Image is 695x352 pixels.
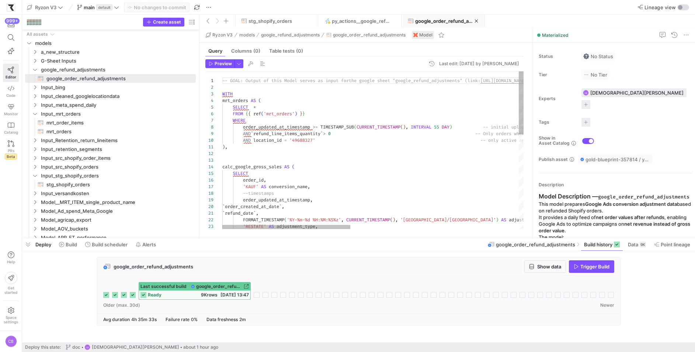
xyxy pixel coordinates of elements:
[84,4,95,10] span: main
[539,135,570,146] span: Show in Asset Catalog
[235,15,318,27] button: stg_shopify_orders
[501,217,506,223] span: AS
[6,93,15,98] span: Code
[243,190,274,196] span: --timestamps
[191,284,249,289] a: google_order_refund_adjustments
[96,4,112,10] span: default
[583,53,589,59] img: No status
[243,184,258,190] span: 'KAUF'
[333,32,406,38] span: google_order_refund_adjustments
[4,130,18,134] span: Catalog
[84,344,90,350] div: CB
[27,32,48,37] div: All assets
[201,292,218,298] span: 9K rows
[205,223,213,230] div: 23
[166,317,190,322] span: Failure rate
[205,217,213,223] div: 22
[3,269,19,298] button: Getstarted
[64,342,220,352] button: docCB[DEMOGRAPHIC_DATA][PERSON_NAME]about 1 hour ago
[205,97,213,104] div: 4
[6,260,15,264] span: Help
[243,217,284,223] span: FORMAT_TIMESTAMP
[295,111,297,117] span: )
[35,39,195,47] span: models
[287,217,341,223] span: '%Y-%m-%d %H:%M:%S%z'
[41,66,195,74] span: google_refund_adjustments
[75,3,121,12] button: maindefault
[307,184,310,190] span: ,
[320,131,323,137] span: `
[25,47,196,56] div: Press SPACE to select this row.
[25,189,196,198] div: Press SPACE to select this row.
[25,136,196,145] div: Press SPACE to select this row.
[395,217,398,223] span: ,
[320,124,354,130] span: TIMESTAMP_SUB
[315,223,318,229] span: ,
[41,189,195,198] span: Input_versandkosten
[153,20,181,25] span: Create asset
[222,91,233,97] span: WITH
[225,204,279,210] span: order_created_at_date
[25,171,196,180] div: Press SPACE to select this row.
[72,345,80,350] span: doc
[148,292,161,298] span: ready
[222,144,225,150] span: )
[46,119,187,127] span: mrt_order_items​​​​​​​​​​
[259,31,322,39] button: google_refund_adjustments
[41,216,195,224] span: Model_agricap_export
[205,157,213,163] div: 13
[3,137,19,162] a: PRsBeta
[205,210,213,217] div: 21
[313,124,318,130] span: >=
[25,207,196,215] div: Press SPACE to select this row.
[406,124,408,130] span: ,
[205,110,213,117] div: 6
[243,131,251,137] span: AND
[581,70,609,80] button: No tierNo Tier
[357,124,400,130] span: CURRENT_TIMESTAMP
[212,32,233,38] span: Ryzon V3
[442,124,449,130] span: DAY
[600,303,614,308] span: Newer
[3,82,19,101] a: Code
[131,317,157,322] span: 4h 35m 33s
[25,3,65,12] button: Ryzon V3
[231,49,260,53] span: Columns
[25,39,196,47] div: Press SPACE to select this row.
[56,238,80,251] button: Build
[269,184,307,190] span: conversion_name
[253,131,320,137] span: refund_line_items_quantity
[411,124,431,130] span: INTERVAL
[5,18,20,24] div: 999+
[205,144,213,150] div: 11
[205,130,213,137] div: 9
[205,104,213,110] div: 5
[509,217,548,223] span: adjustment_time
[5,335,17,347] div: CB
[205,117,213,124] div: 7
[205,137,213,144] div: 10
[640,242,646,247] div: 9K
[25,345,61,350] span: Deploy this state:
[542,32,569,38] span: Materialized
[583,90,589,96] div: CB
[393,217,395,223] span: )
[480,137,578,143] span: -- only active ants Warehouse Location
[7,4,15,11] img: https://storage.googleapis.com/y42-prod-data-exchange/images/sBsRsYb6BHzNxH9w4w8ylRuridc3cmH4JEFn...
[483,124,612,130] span: -- initial upload (google can only match with orde
[3,101,19,119] a: Monitor
[41,92,195,101] span: Input_cleaned_googlelocationdata
[82,238,131,251] button: Build scheduler
[41,163,195,171] span: Input_src_shopify_orders
[253,111,261,117] span: ref
[41,225,195,233] span: Model_AOV_buckets
[583,72,607,78] span: No Tier
[354,124,357,130] span: (
[205,183,213,190] div: 17
[661,242,690,247] span: Point lineage
[233,170,248,176] span: SELECT
[205,77,213,84] div: 1
[269,49,303,53] span: Table tests
[478,78,480,84] span: :
[341,217,344,223] span: ,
